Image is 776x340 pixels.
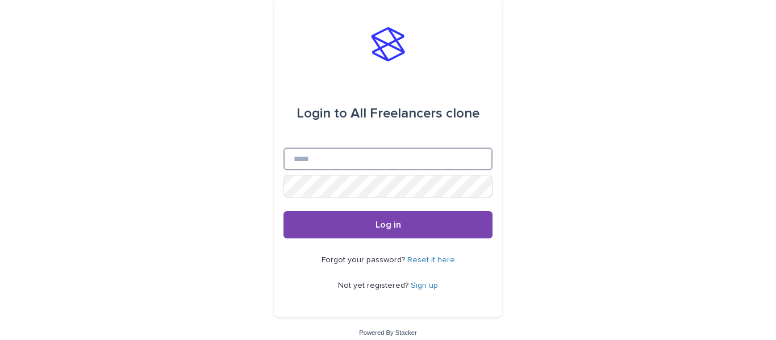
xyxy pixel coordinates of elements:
span: Log in [376,220,401,229]
span: Forgot your password? [322,256,407,264]
img: stacker-logo-s-only.png [371,27,405,61]
div: All Freelancers clone [297,98,479,129]
a: Powered By Stacker [359,329,416,336]
span: Not yet registered? [338,282,411,289]
a: Sign up [411,282,438,289]
span: Login to [297,107,347,120]
button: Log in [283,211,493,238]
a: Reset it here [407,256,455,264]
